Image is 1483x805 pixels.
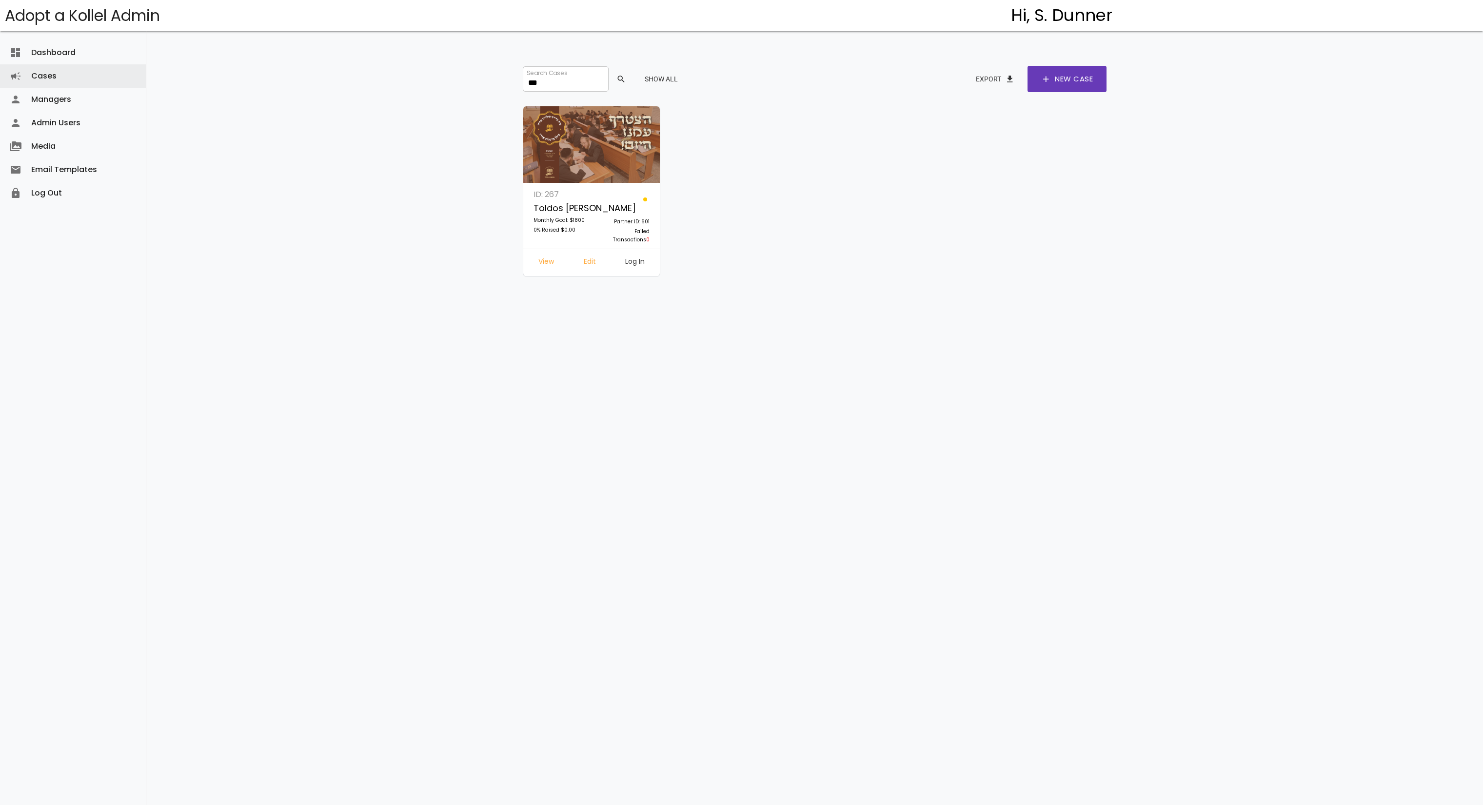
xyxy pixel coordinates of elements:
i: lock [10,181,21,205]
h4: Hi, S. Dunner [1011,6,1112,25]
button: search [609,70,632,88]
span: 0 [646,236,650,243]
i: campaign [10,64,21,88]
i: person [10,88,21,111]
a: Log In [617,254,653,272]
p: Failed Transactions [597,227,650,244]
img: mONZRLDKuV.6b3pQVldZj.jpg [523,106,660,183]
i: person [10,111,21,135]
a: View [531,254,562,272]
i: email [10,158,21,181]
span: search [616,70,626,88]
a: Edit [576,254,604,272]
p: ID: 267 [534,188,586,201]
p: Toldos [PERSON_NAME] [534,201,586,216]
p: 0% Raised $0.00 [534,226,586,236]
button: Show All [637,70,686,88]
a: addNew Case [1028,66,1107,92]
p: Partner ID: 601 [597,217,650,227]
p: Monthly Goal: $1800 [534,216,586,226]
span: add [1041,66,1051,92]
i: dashboard [10,41,21,64]
span: file_download [1005,70,1015,88]
i: perm_media [10,135,21,158]
a: Partner ID: 601 Failed Transactions0 [592,188,655,249]
button: Exportfile_download [968,70,1023,88]
a: ID: 267 Toldos [PERSON_NAME] Monthly Goal: $1800 0% Raised $0.00 [528,188,592,249]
